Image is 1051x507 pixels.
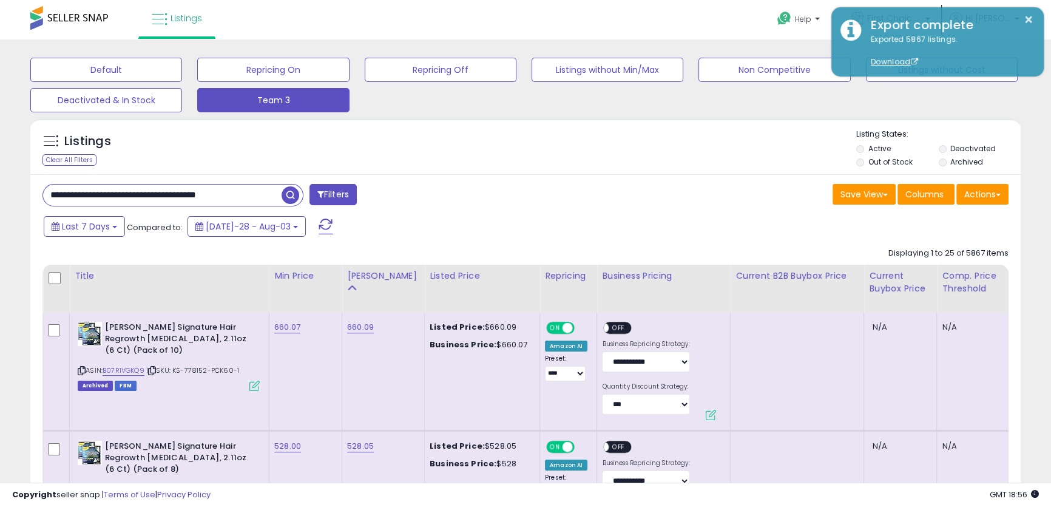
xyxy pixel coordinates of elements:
[888,248,1009,259] div: Displaying 1 to 25 of 5867 items
[869,270,931,295] div: Current Buybox Price
[950,143,996,154] label: Deactivated
[78,441,102,465] img: 51NnbmSVkYL._SL40_.jpg
[777,11,792,26] i: Get Help
[347,270,419,282] div: [PERSON_NAME]
[872,321,887,333] span: N/A
[12,489,56,500] strong: Copyright
[127,222,183,233] span: Compared to:
[547,323,563,333] span: ON
[171,12,202,24] span: Listings
[862,34,1035,68] div: Exported 5867 listings.
[545,270,592,282] div: Repricing
[942,270,1004,295] div: Comp. Price Threshold
[430,440,485,452] b: Listed Price:
[856,129,1021,140] p: Listing States:
[990,489,1039,500] span: 2025-08-11 18:56 GMT
[104,489,155,500] a: Terms of Use
[609,323,629,333] span: OFF
[75,270,264,282] div: Title
[868,143,890,154] label: Active
[197,88,349,112] button: Team 3
[602,383,690,391] label: Quantity Discount Strategy:
[942,441,1000,452] div: N/A
[430,458,530,469] div: $528
[872,440,887,452] span: N/A
[897,184,955,205] button: Columns
[347,440,374,452] a: 528.05
[206,220,291,233] span: [DATE]-28 - Aug-03
[950,157,983,167] label: Archived
[103,366,144,376] a: B07R1VGKQ9
[365,58,516,82] button: Repricing Off
[64,133,111,150] h5: Listings
[430,339,530,350] div: $660.07
[105,322,252,359] b: [PERSON_NAME] Signature Hair Regrowth [MEDICAL_DATA], 2.11oz (6 Ct) (Pack of 10)
[115,381,137,391] span: FBM
[30,88,182,112] button: Deactivated & In Stock
[956,184,1009,205] button: Actions
[768,2,832,39] a: Help
[545,355,587,382] div: Preset:
[430,441,530,452] div: $528.05
[44,216,125,237] button: Last 7 Days
[735,270,859,282] div: Current B2B Buybox Price
[78,322,260,389] div: ASIN:
[609,442,629,452] span: OFF
[274,440,301,452] a: 528.00
[430,339,496,350] b: Business Price:
[833,184,896,205] button: Save View
[905,188,944,200] span: Columns
[862,16,1035,34] div: Export complete
[942,322,1000,333] div: N/A
[62,220,110,233] span: Last 7 Days
[532,58,683,82] button: Listings without Min/Max
[573,323,592,333] span: OFF
[105,441,252,478] b: [PERSON_NAME] Signature Hair Regrowth [MEDICAL_DATA], 2.11oz (6 Ct) (Pack of 8)
[274,270,337,282] div: Min Price
[545,460,587,471] div: Amazon AI
[30,58,182,82] button: Default
[573,442,592,452] span: OFF
[871,56,918,67] a: Download
[545,341,587,352] div: Amazon AI
[545,474,587,501] div: Preset:
[78,322,102,346] img: 51NnbmSVkYL._SL40_.jpg
[602,340,690,349] label: Business Repricing Strategy:
[197,58,349,82] button: Repricing On
[12,489,211,501] div: seller snap | |
[430,270,535,282] div: Listed Price
[430,321,485,333] b: Listed Price:
[547,442,563,452] span: ON
[430,458,496,469] b: Business Price:
[698,58,850,82] button: Non Competitive
[188,216,306,237] button: [DATE]-28 - Aug-03
[146,366,239,375] span: | SKU: KS-778152-PCK60-1
[430,322,530,333] div: $660.09
[78,381,113,391] span: Listings that have been deleted from Seller Central
[795,14,811,24] span: Help
[347,321,374,333] a: 660.09
[157,489,211,500] a: Privacy Policy
[309,184,357,205] button: Filters
[274,321,300,333] a: 660.07
[602,459,690,468] label: Business Repricing Strategy:
[602,270,725,282] div: Business Pricing
[42,154,96,166] div: Clear All Filters
[868,157,912,167] label: Out of Stock
[1024,12,1033,27] button: ×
